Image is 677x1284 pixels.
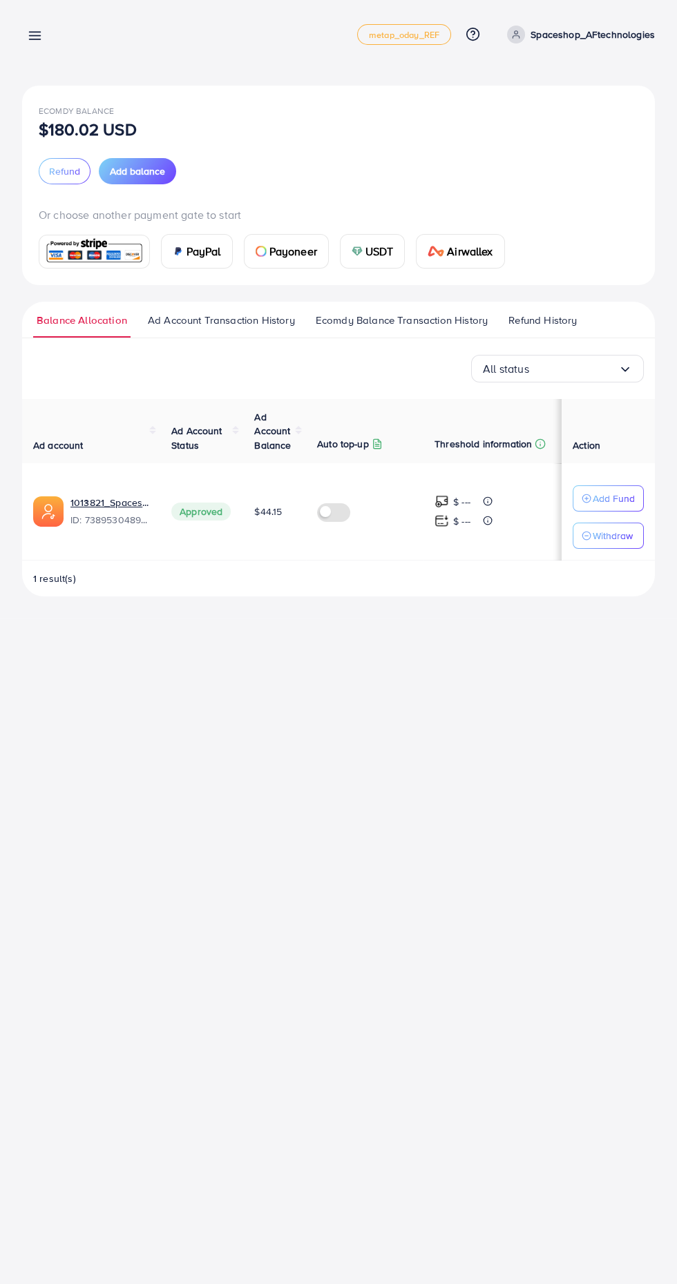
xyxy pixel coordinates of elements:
[70,513,149,527] span: ID: 7389530489029378049
[435,494,449,509] img: top-up amount
[256,246,267,257] img: card
[99,158,176,184] button: Add balance
[33,572,76,585] span: 1 result(s)
[618,1222,667,1274] iframe: Chat
[365,243,394,260] span: USDT
[269,243,317,260] span: Payoneer
[573,438,600,452] span: Action
[357,24,451,45] a: metap_oday_REF
[435,436,532,452] p: Threshold information
[593,527,633,544] p: Withdraw
[173,246,184,257] img: card
[416,234,504,269] a: cardAirwallex
[340,234,406,269] a: cardUSDT
[453,494,470,510] p: $ ---
[39,235,150,269] a: card
[44,237,145,266] img: card
[37,313,127,328] span: Balance Allocation
[49,164,80,178] span: Refund
[573,523,644,549] button: Withdraw
[254,505,282,518] span: $44.15
[244,234,329,269] a: cardPayoneer
[171,424,222,451] span: Ad Account Status
[316,313,488,328] span: Ecomdy Balance Transaction History
[39,158,90,184] button: Refund
[453,513,470,529] p: $ ---
[428,246,444,257] img: card
[593,490,635,507] p: Add Fund
[369,30,439,39] span: metap_oday_REF
[33,438,84,452] span: Ad account
[352,246,363,257] img: card
[148,313,295,328] span: Ad Account Transaction History
[187,243,221,260] span: PayPal
[502,26,655,43] a: Spaceshop_AFtechnologies
[161,234,233,269] a: cardPayPal
[508,313,577,328] span: Refund History
[254,410,291,452] span: Ad Account Balance
[483,358,529,380] span: All status
[39,206,638,223] p: Or choose another payment gate to start
[573,485,644,512] button: Add Fund
[33,496,64,527] img: ic-ads-acc.e4c84228.svg
[317,436,369,452] p: Auto top-up
[39,121,137,137] p: $180.02 USD
[70,496,149,509] a: 1013821_Spaceshop_AFtechnologies_1720509149843
[471,355,644,382] div: Search for option
[171,503,231,521] span: Approved
[435,514,449,528] img: top-up amount
[529,358,618,380] input: Search for option
[70,496,149,527] div: <span class='underline'>1013821_Spaceshop_AFtechnologies_1720509149843</span></br>738953048902937...
[447,243,493,260] span: Airwallex
[39,105,114,117] span: Ecomdy Balance
[531,26,655,43] p: Spaceshop_AFtechnologies
[110,164,165,178] span: Add balance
